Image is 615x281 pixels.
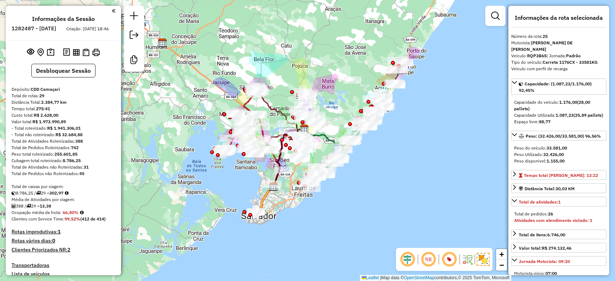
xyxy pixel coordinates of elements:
span: Total de atividades: [519,199,561,205]
div: Veículo com perfil de recarga [511,66,606,72]
strong: 88,77 [539,119,551,124]
strong: CDD Camaçari [31,86,60,92]
button: Painel de Sugestão [45,47,56,58]
div: Peso disponível: [514,158,603,164]
div: Total de Atividades Roteirizadas: [12,138,115,144]
i: Meta Caixas/viagem: 189,81 Diferença: 113,16 [65,191,68,195]
a: Capacidade: (1.087,23/1.176,00) 92,45% [511,79,606,95]
strong: 29 [39,93,44,98]
strong: 26 [548,211,553,217]
strong: 1.176,00 [559,99,577,105]
img: Exibir/Ocultar setores [477,253,490,266]
div: Total de Atividades não Roteirizadas: [12,164,115,170]
div: Distância Total: [519,186,575,192]
div: Atividade não roteirizada - JUSELINA BARBOSA PER [343,76,361,84]
strong: 1.155,00 [547,158,565,164]
i: Total de rotas [26,204,31,208]
strong: 388 [75,138,83,144]
span: Tempo total [PERSON_NAME]: 13:22 [524,173,598,178]
div: Motorista: [511,40,606,53]
div: Total de caixas por viagem: [12,183,115,190]
strong: 302,97 [49,190,63,196]
strong: 255.601,85 [54,151,77,157]
span: Ocultar NR [420,251,437,268]
strong: 2.384,77 km [41,99,67,105]
a: Exibir filtros [488,9,503,23]
div: Atividade não roteirizada - EVALDO DE JESUS [288,133,306,140]
h4: Lista de veículos [12,271,115,277]
strong: 13,38 [40,203,51,209]
div: Total de rotas: [12,93,115,99]
div: Atividade não roteirizada - LARISSA FERREIRA [295,136,313,143]
strong: R$ 32.684,88 [55,132,83,137]
span: Peso: (32.426,00/33.581,00) 96,56% [526,133,601,139]
div: Atividade não roteirizada - CASA DE CARNES CORTE [292,134,310,142]
strong: 1 [58,228,61,235]
button: Logs desbloquear sessão [62,47,71,58]
div: Atividade não roteirizada - NERISVALDO ALMEIDA M [293,137,311,144]
a: Criar modelo [127,53,141,69]
strong: R$ 2.628,00 [34,112,58,118]
span: | Jornada: [547,53,581,58]
a: Jornada Motorista: 09:20 [511,256,606,266]
a: Leaflet [362,275,379,280]
strong: 31 [84,164,89,170]
a: OpenStreetMap [404,275,434,280]
div: Atividade não roteirizada - JURENAL DE ASSIS [290,134,308,141]
strong: Atividades com atendimento violado: 1 [514,218,592,223]
div: Valor total: [519,245,571,251]
strong: 33.581,00 [547,145,567,151]
div: Cubagem total roteirizado: [12,157,115,164]
button: Visualizar relatório de Roteirização [71,47,81,57]
i: Total de Atividades [12,204,16,208]
div: Veículo: [511,53,606,59]
div: Atividade não roteirizada - ANDREIA SILVA DE SANTANA [274,166,292,174]
strong: (412 de 414) [80,216,106,222]
h4: Transportadoras [12,262,115,268]
span: − [499,260,504,269]
div: Map data © contributors,© 2025 TomTom, Microsoft [360,275,511,281]
div: Total de itens: [519,232,565,238]
strong: 742 [71,145,79,150]
strong: 32.426,00 [543,152,564,157]
strong: 45 [79,171,84,176]
div: - Total roteirizado: [12,125,115,131]
div: Atividade não roteirizada - LUCILENE GOMES BANDEIRA [293,137,311,144]
span: | [380,275,381,280]
div: Capacidade: (1.087,23/1.176,00) 92,45% [511,96,606,128]
div: Atividade não roteirizada - RODRIGO DE SANTANA DOS SANTOS RESTAURANT [245,150,263,157]
div: Criação: [DATE] 18:46 [63,26,112,32]
div: - Total não roteirizado: [12,131,115,138]
a: Tempo total [PERSON_NAME]: 13:22 [511,170,606,180]
a: Valor total:R$ 274.132,46 [511,243,606,253]
div: Atividade não roteirizada - CELIA MARGARETE SOUZ [288,132,306,139]
div: Atividade não roteirizada - JAIRO CINTRA CINTRA DA SILVA [289,133,307,140]
a: Peso: (32.426,00/33.581,00) 96,56% [511,131,606,140]
strong: 275:41 [36,106,50,111]
a: Nova sessão e pesquisa [127,9,141,25]
span: Clientes com Service Time: [12,216,64,222]
span: Ocupação média da frota: [12,210,61,215]
span: Exibir número da rota [441,251,458,268]
div: Atividade não roteirizada - EQUICILEI JESUS CERQ [288,133,306,140]
a: Distância Total:30,03 KM [511,183,606,193]
img: CDD Camaçari [300,124,309,134]
div: Peso: (32.426,00/33.581,00) 96,56% [511,142,606,167]
span: Capacidade: (1.087,23/1.176,00) 92,45% [519,81,592,93]
div: Atividade não roteirizada - DORIVALDO CARNEIRO [293,135,311,142]
strong: 8.786,25 [63,158,81,163]
div: Peso Utilizado: [514,151,603,158]
strong: [PERSON_NAME] DE [PERSON_NAME] [511,40,572,52]
div: Atividade não roteirizada - ELENICE NASCIMENTO M [293,137,311,144]
div: Motorista início: [514,270,603,277]
div: Atividade não roteirizada - MARINALDO LIMA DA SILVA [263,180,281,188]
div: Total de Pedidos Roteirizados: [12,144,115,151]
strong: R$ 274.132,46 [542,245,571,251]
a: Zoom out [496,260,507,271]
button: Visualizar Romaneio [81,47,91,58]
strong: R$ 1.973.990,89 [32,119,66,124]
h4: Rotas improdutivas: [12,229,115,235]
strong: R$ 1.941.306,01 [47,125,81,131]
div: Peso total roteirizado: [12,151,115,157]
div: Atividade não roteirizada - VANIA MARIA SANTOS D [288,135,306,142]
